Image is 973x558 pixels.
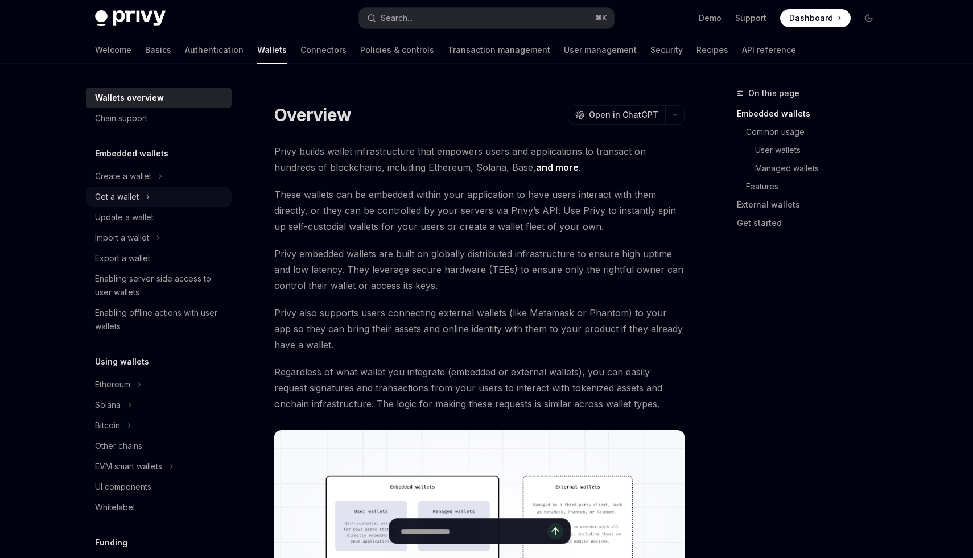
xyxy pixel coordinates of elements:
a: Security [650,36,683,64]
div: Update a wallet [95,210,154,224]
a: Other chains [86,436,232,456]
div: UI components [95,480,151,494]
span: Privy embedded wallets are built on globally distributed infrastructure to ensure high uptime and... [274,246,685,294]
span: These wallets can be embedded within your application to have users interact with them directly, ... [274,187,685,234]
div: Search... [381,11,413,25]
a: Policies & controls [360,36,434,64]
a: Embedded wallets [737,105,887,123]
span: On this page [748,86,799,100]
a: Get started [737,214,887,232]
a: Managed wallets [755,159,887,177]
a: Wallets [257,36,287,64]
div: Import a wallet [95,231,149,245]
div: Chain support [95,111,147,125]
span: Open in ChatGPT [589,109,658,121]
span: Privy also supports users connecting external wallets (like Metamask or Phantom) to your app so t... [274,305,685,353]
a: User wallets [755,141,887,159]
span: Privy builds wallet infrastructure that empowers users and applications to transact on hundreds o... [274,143,685,175]
a: Enabling server-side access to user wallets [86,268,232,303]
div: EVM smart wallets [95,460,162,473]
a: User management [564,36,637,64]
button: Toggle dark mode [860,9,878,27]
a: Chain support [86,108,232,129]
button: Open in ChatGPT [568,105,665,125]
h5: Embedded wallets [95,147,168,160]
a: Welcome [95,36,131,64]
a: Transaction management [448,36,550,64]
div: Other chains [95,439,142,453]
div: Ethereum [95,378,130,391]
a: Support [735,13,766,24]
a: Recipes [696,36,728,64]
span: Regardless of what wallet you integrate (embedded or external wallets), you can easily request si... [274,364,685,412]
h5: Funding [95,536,127,549]
a: Common usage [746,123,887,141]
a: UI components [86,477,232,497]
div: Enabling offline actions with user wallets [95,306,225,333]
div: Create a wallet [95,170,151,183]
img: dark logo [95,10,166,26]
a: Update a wallet [86,207,232,228]
a: Wallets overview [86,88,232,108]
a: Connectors [300,36,347,64]
h1: Overview [274,105,351,125]
a: Features [746,177,887,196]
h5: Using wallets [95,355,149,369]
a: API reference [742,36,796,64]
a: Export a wallet [86,248,232,268]
span: ⌘ K [595,14,607,23]
div: Wallets overview [95,91,164,105]
div: Bitcoin [95,419,120,432]
a: Enabling offline actions with user wallets [86,303,232,337]
button: Send message [547,523,563,539]
a: Whitelabel [86,497,232,518]
span: Dashboard [789,13,833,24]
div: Solana [95,398,121,412]
a: Authentication [185,36,244,64]
a: and more [536,162,579,173]
div: Whitelabel [95,501,135,514]
div: Enabling server-side access to user wallets [95,272,225,299]
a: Basics [145,36,171,64]
a: External wallets [737,196,887,214]
a: Demo [699,13,721,24]
button: Search...⌘K [359,8,614,28]
div: Export a wallet [95,251,150,265]
a: Dashboard [780,9,851,27]
div: Get a wallet [95,190,139,204]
